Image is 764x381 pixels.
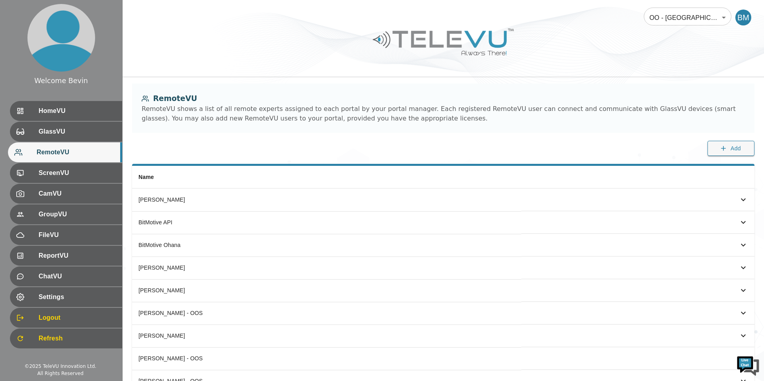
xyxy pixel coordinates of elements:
span: Logout [39,313,116,323]
div: FileVU [10,225,122,245]
img: profile.png [27,4,95,72]
div: [PERSON_NAME] [138,286,515,294]
div: BitMotive Ohana [138,241,515,249]
div: ScreenVU [10,163,122,183]
div: CamVU [10,184,122,204]
span: GlassVU [39,127,116,136]
span: Refresh [39,334,116,343]
div: [PERSON_NAME] [138,264,515,272]
span: FileVU [39,230,116,240]
div: Logout [10,308,122,328]
div: ReportVU [10,246,122,266]
span: ChatVU [39,272,116,281]
img: Logo [372,25,515,58]
div: HomeVU [10,101,122,121]
div: OO - [GEOGRAPHIC_DATA] - [PERSON_NAME] [644,6,731,29]
div: GroupVU [10,204,122,224]
div: RemoteVU shows a list of all remote experts assigned to each portal by your portal manager. Each ... [142,104,745,123]
div: ChatVU [10,266,122,286]
div: BitMotive API [138,218,515,226]
div: Welcome Bevin [34,76,88,86]
button: Add [707,141,754,156]
span: HomeVU [39,106,116,116]
div: [PERSON_NAME] [138,332,515,340]
div: RemoteVU [142,93,745,104]
span: Name [138,174,154,180]
div: GlassVU [10,122,122,142]
span: RemoteVU [37,148,116,157]
div: Refresh [10,329,122,348]
img: Chat Widget [736,353,760,377]
div: [PERSON_NAME] [138,196,515,204]
span: CamVU [39,189,116,198]
span: ReportVU [39,251,116,260]
div: RemoteVU [8,142,122,162]
div: [PERSON_NAME] - OOS [138,309,515,317]
div: Settings [10,287,122,307]
span: GroupVU [39,210,116,219]
span: Settings [39,292,116,302]
span: Add [731,144,741,154]
div: [PERSON_NAME] - OOS [138,354,515,362]
div: All Rights Reserved [37,370,84,377]
span: ScreenVU [39,168,116,178]
div: BM [735,10,751,25]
